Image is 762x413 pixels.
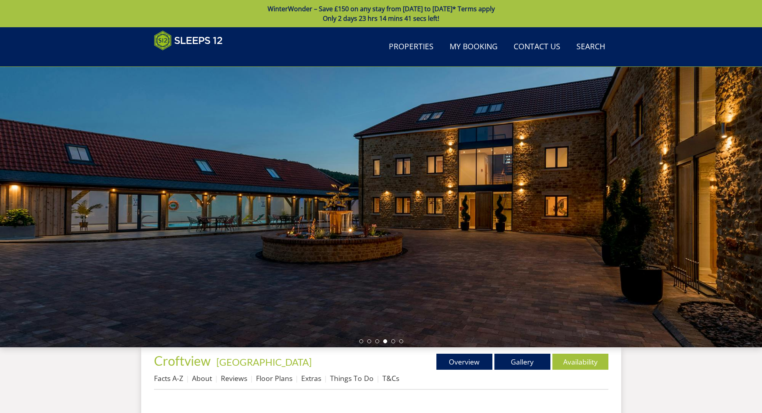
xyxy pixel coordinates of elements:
a: Availability [552,354,608,370]
span: Croftview [154,353,211,369]
a: Contact Us [510,38,564,56]
iframe: Customer reviews powered by Trustpilot [150,55,234,62]
a: Search [573,38,608,56]
img: Sleeps 12 [154,30,223,50]
a: Reviews [221,373,247,383]
a: My Booking [446,38,501,56]
a: Floor Plans [256,373,292,383]
a: Croftview [154,353,213,369]
a: [GEOGRAPHIC_DATA] [216,356,312,368]
a: Extras [301,373,321,383]
a: Overview [436,354,492,370]
a: Things To Do [330,373,374,383]
a: Gallery [494,354,550,370]
a: Properties [386,38,437,56]
a: Facts A-Z [154,373,183,383]
a: T&Cs [382,373,399,383]
span: Only 2 days 23 hrs 14 mins 41 secs left! [323,14,439,23]
span: - [213,356,312,368]
a: About [192,373,212,383]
